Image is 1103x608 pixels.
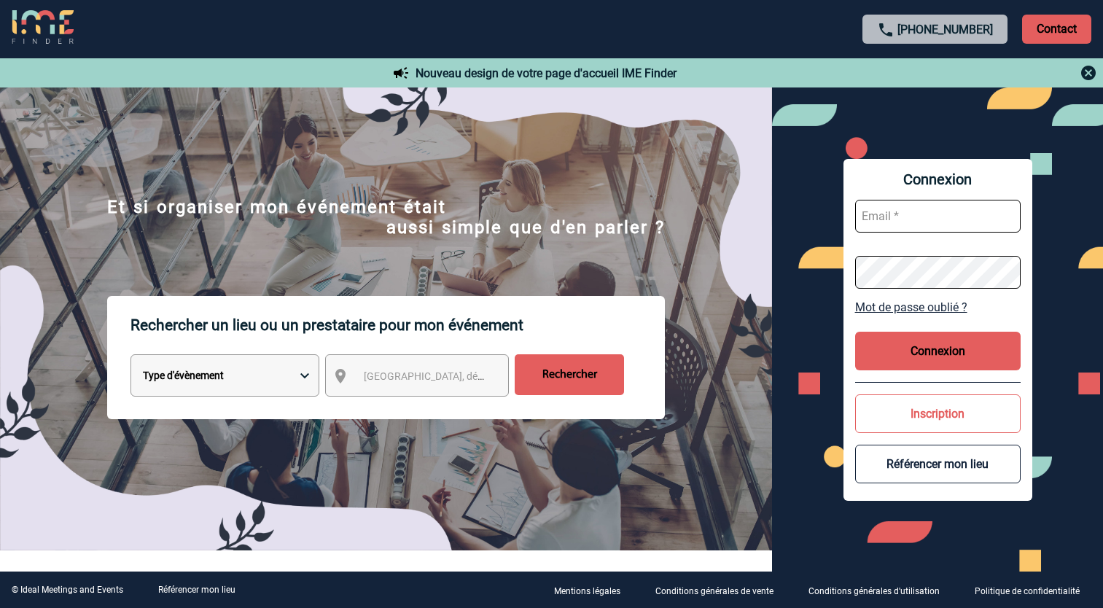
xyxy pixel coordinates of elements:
a: Mot de passe oublié ? [855,300,1021,314]
p: Conditions générales d'utilisation [808,586,940,596]
a: Conditions générales de vente [644,583,797,597]
p: Mentions légales [554,586,620,596]
a: Politique de confidentialité [963,583,1103,597]
a: Conditions générales d'utilisation [797,583,963,597]
a: Référencer mon lieu [158,585,235,595]
div: © Ideal Meetings and Events [12,585,123,595]
input: Rechercher [515,354,624,395]
a: [PHONE_NUMBER] [897,23,993,36]
button: Inscription [855,394,1021,433]
button: Connexion [855,332,1021,370]
p: Contact [1022,15,1091,44]
p: Conditions générales de vente [655,586,773,596]
span: [GEOGRAPHIC_DATA], département, région... [364,370,566,382]
button: Référencer mon lieu [855,445,1021,483]
img: call-24-px.png [877,21,895,39]
span: Connexion [855,171,1021,188]
input: Email * [855,200,1021,233]
p: Politique de confidentialité [975,586,1080,596]
p: Rechercher un lieu ou un prestataire pour mon événement [130,296,665,354]
a: Mentions légales [542,583,644,597]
